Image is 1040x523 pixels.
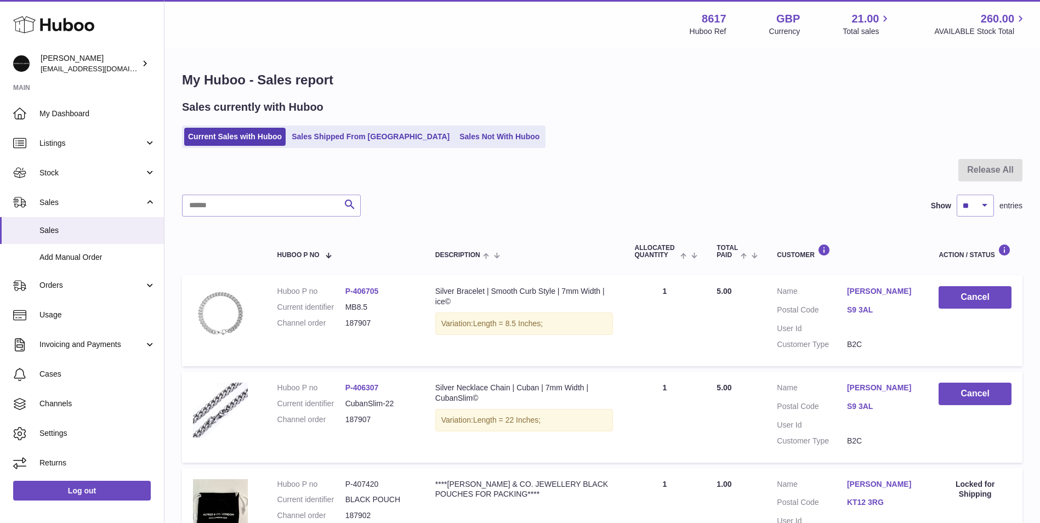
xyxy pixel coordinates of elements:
[435,252,480,259] span: Description
[939,286,1011,309] button: Cancel
[624,372,706,463] td: 1
[39,197,144,208] span: Sales
[435,312,613,335] div: Variation:
[193,286,248,341] img: IMG_5460-scaled-e1606917590471.jpg
[39,109,156,119] span: My Dashboard
[277,383,345,393] dt: Huboo P no
[456,128,543,146] a: Sales Not With Huboo
[13,55,30,72] img: internalAdmin-8617@internal.huboo.com
[777,383,847,396] dt: Name
[39,458,156,468] span: Returns
[776,12,800,26] strong: GBP
[277,318,345,328] dt: Channel order
[182,100,323,115] h2: Sales currently with Huboo
[847,436,917,446] dd: B2C
[777,436,847,446] dt: Customer Type
[277,302,345,312] dt: Current identifier
[717,383,731,392] span: 5.00
[777,420,847,430] dt: User Id
[981,12,1014,26] span: 260.00
[435,286,613,307] div: Silver Bracelet | Smooth Curb Style | 7mm Width | ice©
[41,53,139,74] div: [PERSON_NAME]
[435,383,613,403] div: Silver Necklace Chain | Cuban | 7mm Width | CubanSlim©
[182,71,1022,89] h1: My Huboo - Sales report
[769,26,800,37] div: Currency
[39,399,156,409] span: Channels
[934,12,1027,37] a: 260.00 AVAILABLE Stock Total
[847,305,917,315] a: S9 3AL
[345,318,413,328] dd: 187907
[41,64,161,73] span: [EMAIL_ADDRESS][DOMAIN_NAME]
[435,409,613,431] div: Variation:
[39,252,156,263] span: Add Manual Order
[193,383,248,437] img: Cuban.jpg
[345,414,413,425] dd: 187907
[777,479,847,492] dt: Name
[39,280,144,291] span: Orders
[777,244,917,259] div: Customer
[847,339,917,350] dd: B2C
[939,383,1011,405] button: Cancel
[277,252,320,259] span: Huboo P no
[473,416,541,424] span: Length = 22 Inches;
[624,275,706,366] td: 1
[843,12,891,37] a: 21.00 Total sales
[939,479,1011,500] div: Locked for Shipping
[277,414,345,425] dt: Channel order
[777,401,847,414] dt: Postal Code
[939,244,1011,259] div: Action / Status
[345,494,413,505] dd: BLACK POUCH
[847,479,917,490] a: [PERSON_NAME]
[843,26,891,37] span: Total sales
[473,319,543,328] span: Length = 8.5 Inches;
[277,510,345,521] dt: Channel order
[717,245,738,259] span: Total paid
[39,339,144,350] span: Invoicing and Payments
[847,383,917,393] a: [PERSON_NAME]
[777,339,847,350] dt: Customer Type
[931,201,951,211] label: Show
[345,399,413,409] dd: CubanSlim-22
[345,287,379,295] a: P-406705
[13,481,151,501] a: Log out
[39,225,156,236] span: Sales
[184,128,286,146] a: Current Sales with Huboo
[847,497,917,508] a: KT12 3RG
[777,305,847,318] dt: Postal Code
[702,12,726,26] strong: 8617
[635,245,678,259] span: ALLOCATED Quantity
[999,201,1022,211] span: entries
[851,12,879,26] span: 21.00
[847,286,917,297] a: [PERSON_NAME]
[39,428,156,439] span: Settings
[345,302,413,312] dd: MB8.5
[345,383,379,392] a: P-406307
[39,138,144,149] span: Listings
[277,286,345,297] dt: Huboo P no
[39,310,156,320] span: Usage
[288,128,453,146] a: Sales Shipped From [GEOGRAPHIC_DATA]
[345,510,413,521] dd: 187902
[717,287,731,295] span: 5.00
[39,168,144,178] span: Stock
[277,494,345,505] dt: Current identifier
[934,26,1027,37] span: AVAILABLE Stock Total
[777,497,847,510] dt: Postal Code
[777,286,847,299] dt: Name
[717,480,731,488] span: 1.00
[277,479,345,490] dt: Huboo P no
[847,401,917,412] a: S9 3AL
[277,399,345,409] dt: Current identifier
[435,479,613,500] div: ****[PERSON_NAME] & CO. JEWELLERY BLACK POUCHES FOR PACKING****
[690,26,726,37] div: Huboo Ref
[345,479,413,490] dd: P-407420
[777,323,847,334] dt: User Id
[39,369,156,379] span: Cases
